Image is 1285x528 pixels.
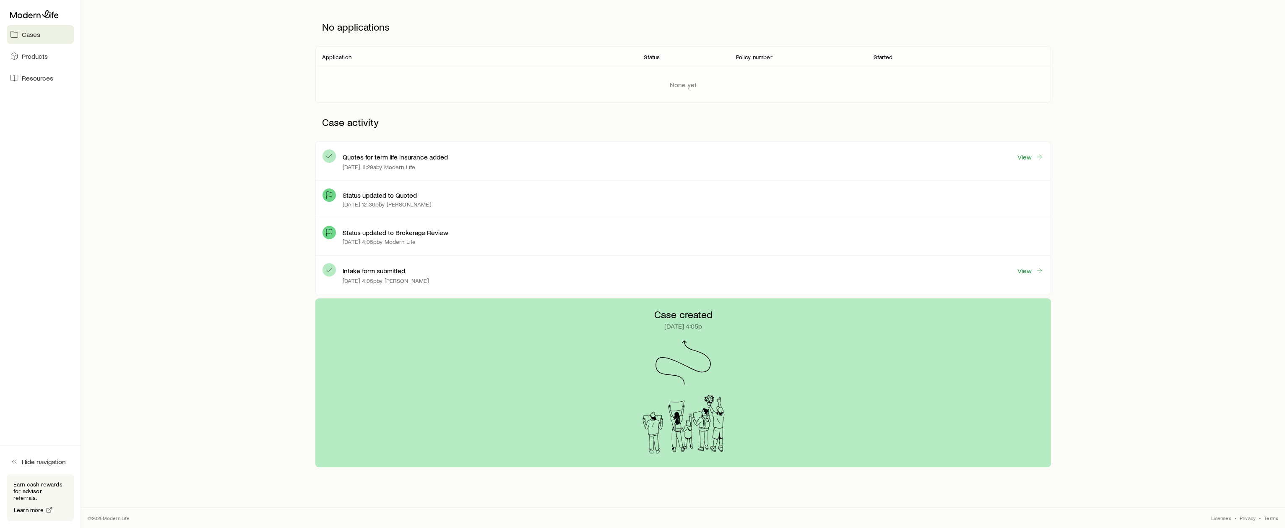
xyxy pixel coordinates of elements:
p: None yet [670,81,697,89]
span: Resources [22,74,53,82]
a: Products [7,47,74,65]
a: View [1017,266,1044,275]
p: Status [644,54,660,60]
p: Status updated to Quoted [343,191,417,199]
p: No applications [315,14,1051,39]
div: Earn cash rewards for advisor referrals.Learn more [7,474,74,521]
p: Status updated to Brokerage Review [343,228,448,237]
a: Privacy [1240,515,1256,521]
span: Hide navigation [22,457,66,466]
span: Learn more [14,507,44,513]
p: Earn cash rewards for advisor referrals. [13,481,67,501]
span: Cases [22,30,40,39]
span: Products [22,52,48,60]
p: [DATE] 4:05p by Modern Life [343,238,416,245]
a: Cases [7,25,74,44]
p: Application [322,54,351,60]
p: [DATE] 4:05p [664,322,702,330]
span: • [1235,515,1236,521]
p: Case activity [315,110,1051,135]
span: • [1259,515,1261,521]
a: Licenses [1211,515,1231,521]
p: [DATE] 11:29a by Modern Life [343,164,415,170]
a: View [1017,152,1044,162]
p: Started [874,54,892,60]
p: Policy number [736,54,773,60]
p: [DATE] 12:30p by [PERSON_NAME] [343,201,432,208]
p: Quotes for term life insurance added [343,153,448,161]
img: Arrival Signs [635,395,732,454]
button: Hide navigation [7,452,74,471]
p: Case created [654,308,713,320]
p: © 2025 Modern Life [88,515,130,521]
p: Intake form submitted [343,267,405,275]
a: Resources [7,69,74,87]
p: [DATE] 4:05p by [PERSON_NAME] [343,277,429,284]
a: Terms [1264,515,1278,521]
